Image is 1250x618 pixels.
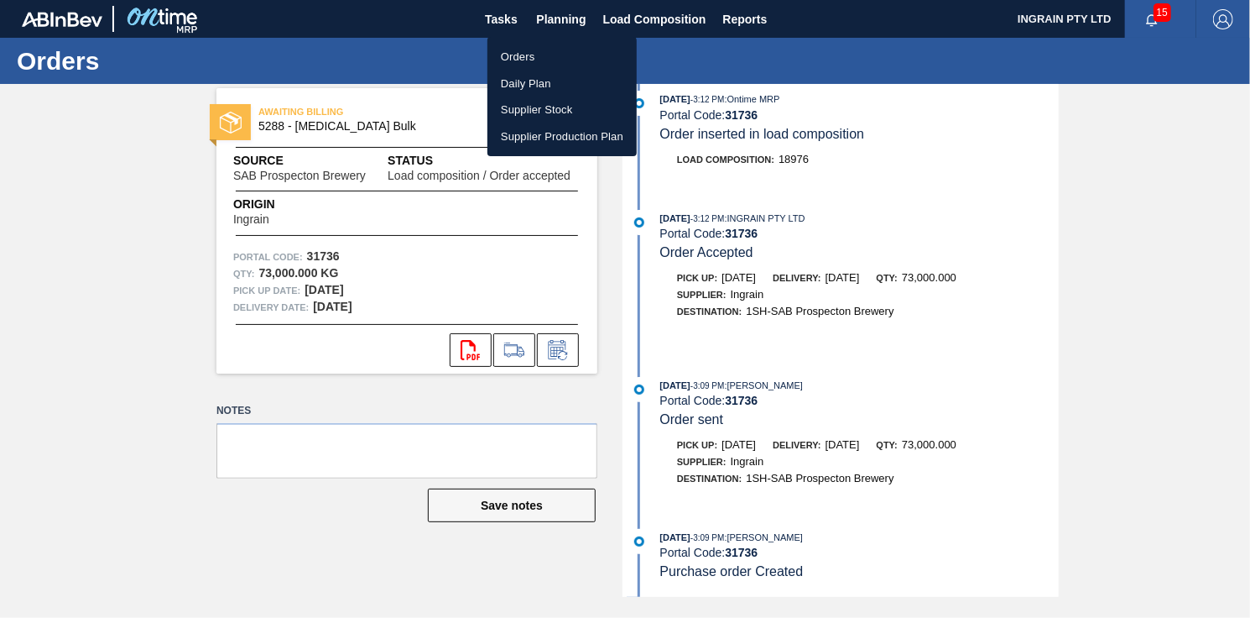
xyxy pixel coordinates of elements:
a: Daily Plan [487,71,637,97]
a: Supplier Stock [487,97,637,123]
a: Orders [487,44,637,71]
a: Supplier Production Plan [487,123,637,150]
